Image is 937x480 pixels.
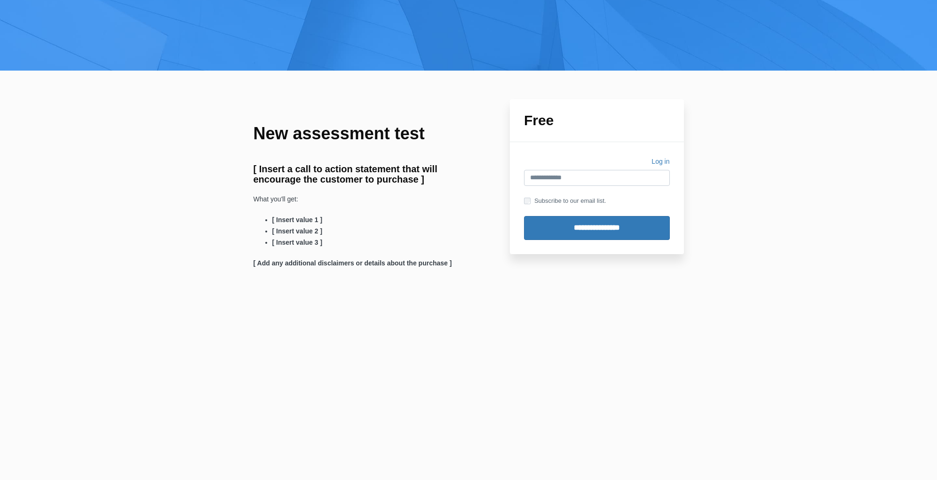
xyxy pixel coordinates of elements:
[254,194,464,205] p: What you'll get:
[272,216,323,224] strong: [ Insert value 1 ]
[272,227,323,235] strong: [ Insert value 2 ]
[524,196,606,206] label: Subscribe to our email list.
[524,113,670,128] h1: Free
[524,198,531,204] input: Subscribe to our email list.
[272,239,323,246] strong: [ Insert value 3 ]
[651,156,669,170] a: Log in
[254,164,464,184] h3: [ Insert a call to action statement that will encourage the customer to purchase ]
[254,123,464,145] h1: New assessment test
[254,259,452,267] strong: [ Add any additional disclaimers or details about the purchase ]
